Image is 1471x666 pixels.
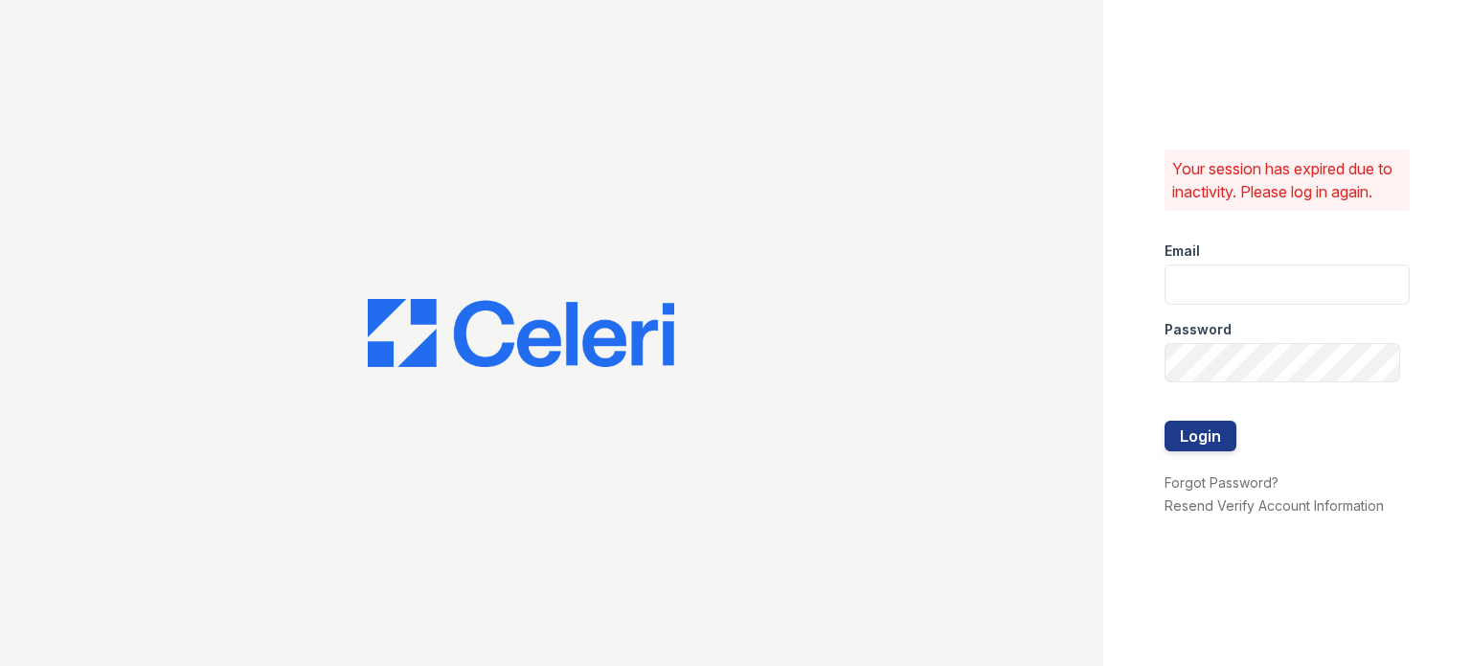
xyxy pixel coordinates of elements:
[1165,241,1200,261] label: Email
[1165,421,1236,451] button: Login
[368,299,674,368] img: CE_Logo_Blue-a8612792a0a2168367f1c8372b55b34899dd931a85d93a1a3d3e32e68fde9ad4.png
[1172,157,1402,203] p: Your session has expired due to inactivity. Please log in again.
[1165,474,1279,491] a: Forgot Password?
[1165,320,1232,339] label: Password
[1165,497,1384,514] a: Resend Verify Account Information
